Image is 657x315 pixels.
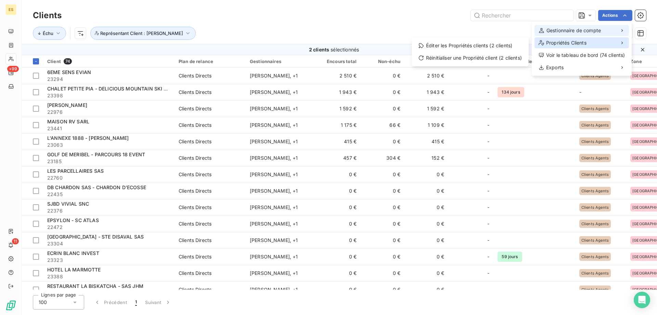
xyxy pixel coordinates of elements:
div: Voir le tableau de bord (74 clients) [534,50,629,61]
div: Éditer les Propriétés clients (2 clients) [414,40,526,51]
span: Gestionnaire de compte [546,27,601,34]
span: Propriétés Clients [546,39,587,46]
div: Actions [532,22,632,76]
span: Exports [546,64,564,71]
div: Réinitialiser une Propriété client (2 clients) [414,52,526,63]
